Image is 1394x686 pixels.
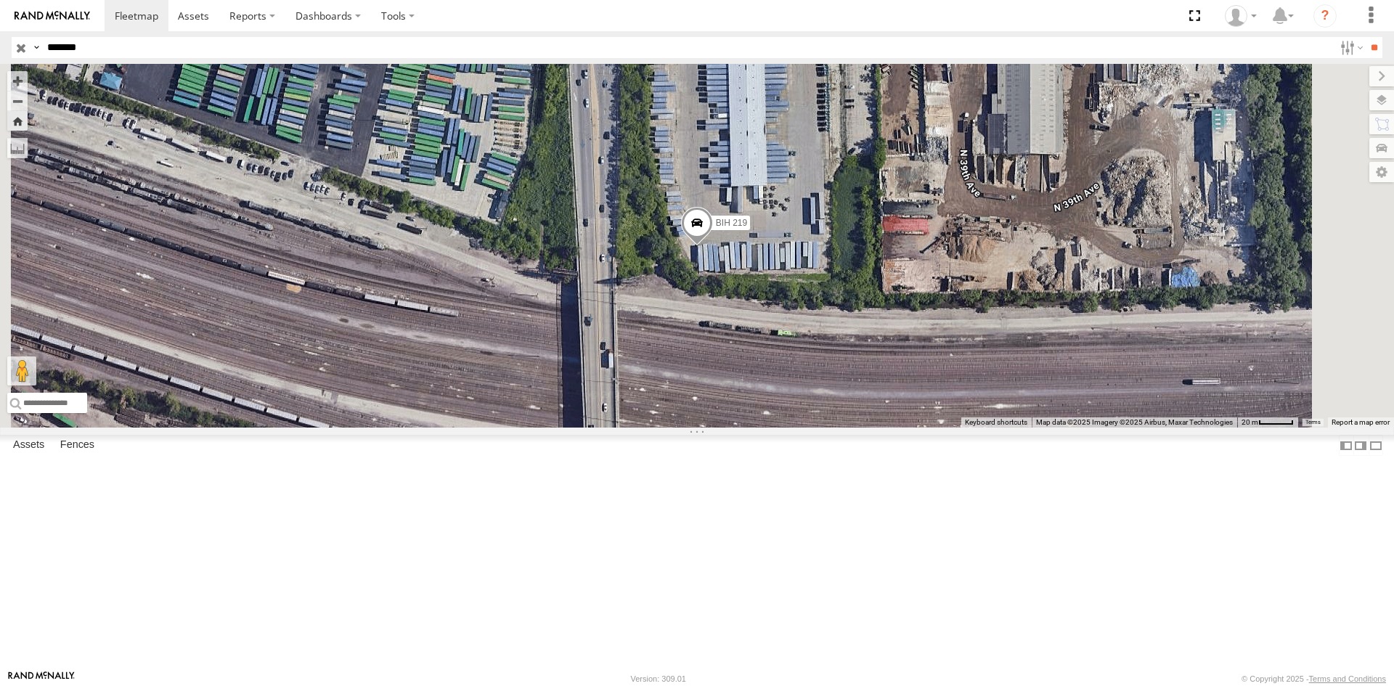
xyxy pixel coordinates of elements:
label: Hide Summary Table [1369,435,1383,456]
button: Zoom out [7,91,28,111]
a: Terms (opens in new tab) [1305,420,1321,425]
label: Assets [6,436,52,456]
label: Fences [53,436,102,456]
label: Search Filter Options [1334,37,1366,58]
label: Dock Summary Table to the Left [1339,435,1353,456]
span: Map data ©2025 Imagery ©2025 Airbus, Maxar Technologies [1036,418,1233,426]
a: Report a map error [1332,418,1390,426]
span: BIH 219 [716,218,747,228]
i: ? [1313,4,1337,28]
label: Map Settings [1369,162,1394,182]
button: Keyboard shortcuts [965,417,1027,428]
div: Nele . [1220,5,1262,27]
a: Terms and Conditions [1309,674,1386,683]
div: Version: 309.01 [631,674,686,683]
button: Zoom Home [7,111,28,131]
label: Dock Summary Table to the Right [1353,435,1368,456]
label: Measure [7,138,28,158]
label: Search Query [30,37,42,58]
img: rand-logo.svg [15,11,90,21]
div: © Copyright 2025 - [1242,674,1386,683]
button: Zoom in [7,71,28,91]
span: 20 m [1242,418,1258,426]
button: Map Scale: 20 m per 45 pixels [1237,417,1298,428]
button: Drag Pegman onto the map to open Street View [7,356,36,385]
a: Visit our Website [8,671,75,686]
